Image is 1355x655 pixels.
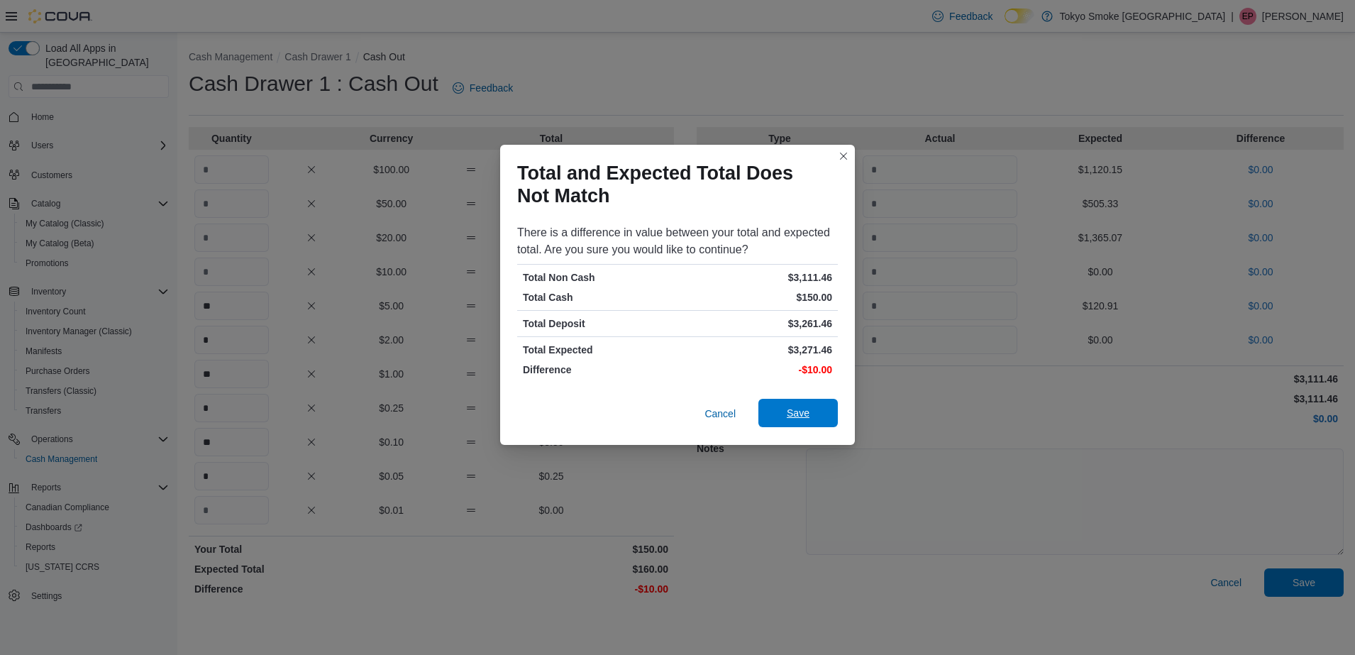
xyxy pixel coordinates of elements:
p: Total Expected [523,343,675,357]
p: Total Cash [523,290,675,304]
p: $3,271.46 [680,343,832,357]
p: Total Non Cash [523,270,675,285]
p: $3,261.46 [680,317,832,331]
button: Save [758,399,838,427]
p: Difference [523,363,675,377]
p: $150.00 [680,290,832,304]
button: Cancel [699,400,741,428]
button: Closes this modal window [835,148,852,165]
p: Total Deposit [523,317,675,331]
h1: Total and Expected Total Does Not Match [517,162,826,207]
span: Cancel [704,407,736,421]
div: There is a difference in value between your total and expected total. Are you sure you would like... [517,224,838,258]
span: Save [787,406,809,420]
p: -$10.00 [680,363,832,377]
p: $3,111.46 [680,270,832,285]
